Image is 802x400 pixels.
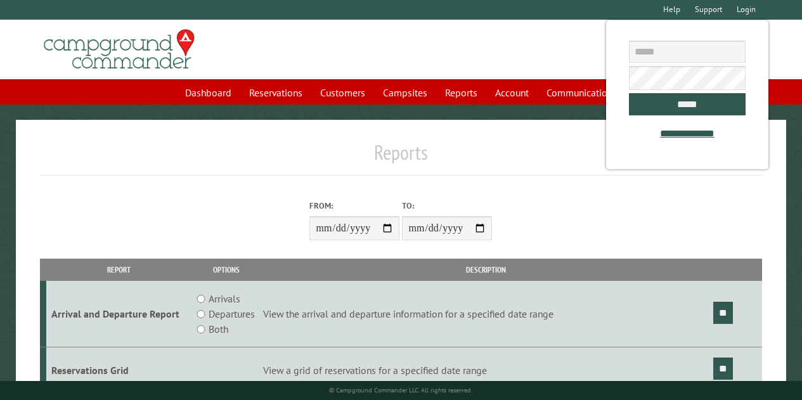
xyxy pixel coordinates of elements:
[209,291,240,306] label: Arrivals
[242,81,310,105] a: Reservations
[178,81,239,105] a: Dashboard
[375,81,435,105] a: Campsites
[40,25,198,74] img: Campground Commander
[261,281,711,347] td: View the arrival and departure information for a specified date range
[313,81,373,105] a: Customers
[402,200,492,212] label: To:
[437,81,485,105] a: Reports
[261,259,711,281] th: Description
[191,259,261,281] th: Options
[329,386,472,394] small: © Campground Commander LLC. All rights reserved.
[261,347,711,394] td: View a grid of reservations for a specified date range
[46,259,191,281] th: Report
[488,81,536,105] a: Account
[40,140,762,175] h1: Reports
[46,281,191,347] td: Arrival and Departure Report
[209,306,255,321] label: Departures
[209,321,228,337] label: Both
[539,81,624,105] a: Communications
[46,347,191,394] td: Reservations Grid
[309,200,399,212] label: From:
